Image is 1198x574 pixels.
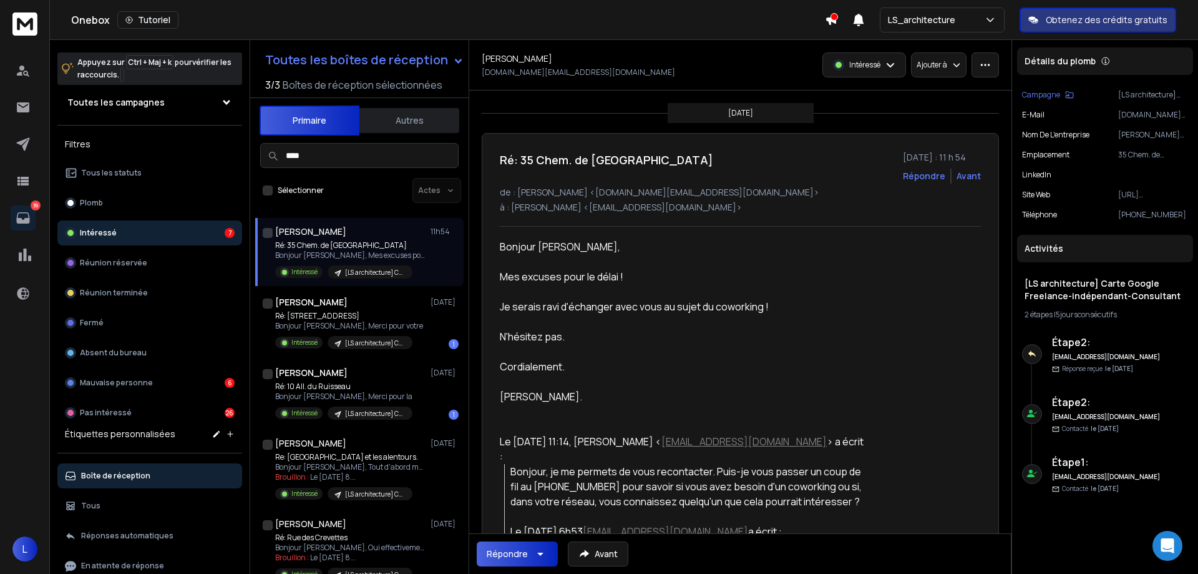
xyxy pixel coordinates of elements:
font: 1 [452,410,455,419]
font: [EMAIL_ADDRESS][DOMAIN_NAME] [1052,472,1160,481]
button: Tous [57,493,242,518]
font: LS_architecture [888,14,955,26]
font: Le [DATE] 8 [310,472,350,482]
font: 2 [1081,395,1087,409]
font: Le [DATE] 6h53 [510,525,583,538]
font: Onebox [71,13,110,27]
font: Absent du bureau [80,347,147,358]
a: [EMAIL_ADDRESS][DOMAIN_NAME] [661,435,827,448]
font: emplacement [1022,149,1069,160]
button: Obtenez des crédits gratuits [1020,7,1176,32]
font: le [DATE] [1091,484,1119,493]
font: Ré: 10 All. du Ruisseau [275,381,351,392]
button: Réunion terminée [57,280,242,305]
font: Autres [396,114,424,126]
font: 3 [275,78,280,92]
button: L [12,537,37,562]
font: Le [DATE] 8 [310,552,350,563]
font: Re: [GEOGRAPHIC_DATA] et les alentours. [275,452,418,462]
font: Primaire [293,114,326,126]
font: [URL][DOMAIN_NAME] [1118,189,1181,210]
font: Campagne [1022,89,1060,100]
font: 1 [1081,455,1085,469]
font: Bonjour, je me permets de vous recontacter. Puis-je vous passer un coup de fil au [PHONE_NUMBER] ... [510,465,864,508]
font: Tous [81,500,100,511]
button: Plomb [57,191,242,215]
font: Obtenez des crédits gratuits [1046,14,1167,26]
font: étapes [1030,309,1053,320]
font: [LS architecture] Carte Google Freelance-indépendant-Consultant [345,268,534,277]
font: Ctrl + Maj + k [128,57,172,67]
font: Intéressé [291,408,318,417]
font: 5 [1056,309,1060,320]
font: | [1054,309,1056,320]
font: Étape [1052,455,1081,469]
font: Bonjour [PERSON_NAME], Mes excuses pour [275,250,429,260]
font: Intéressé [291,267,318,276]
font: Ré: 35 Chem. de [GEOGRAPHIC_DATA] [275,240,407,250]
font: Boîte de réception [81,470,150,481]
font: [PERSON_NAME] <[DOMAIN_NAME][EMAIL_ADDRESS][DOMAIN_NAME]> [517,186,819,198]
font: 11h54 [431,226,450,237]
font: jours [1060,309,1078,320]
font: Intéressé [80,227,117,238]
button: Fermé [57,310,242,335]
font: Réunion terminée [80,287,148,298]
font: Brouillon : [275,552,309,563]
font: Appuyez sur [77,57,125,67]
font: Je serais ravi d'échanger avec vous au sujet du coworking ! [500,300,769,314]
button: Intéressé7 [57,220,242,245]
font: En attente de réponse [81,560,164,571]
font: [LS architecture] Carte Google Freelance-indépendant-Consultant [345,409,534,418]
font: à : [500,201,509,213]
font: Réponse reçue [1062,364,1103,373]
font: 35 Chem. de [GEOGRAPHIC_DATA] [1118,149,1195,170]
button: Absent du bureau [57,340,242,365]
font: Mes excuses pour le délai ! [500,270,623,284]
font: 26 [226,408,233,417]
font: Réunion réservée [80,257,147,268]
font: Bonjour [PERSON_NAME], [500,240,620,254]
font: Cordialement. [500,360,565,374]
a: 39 [11,205,36,230]
font: Brouillon : [275,472,309,482]
font: 7 [228,229,231,237]
font: [PERSON_NAME]. [500,390,582,403]
font: [DATE] [431,367,455,378]
font: Avant [595,548,618,560]
font: 1 [452,340,455,349]
font: pour [175,57,192,67]
font: L [22,542,27,556]
button: Répondre [903,170,945,182]
button: Toutes les boîtes de réception [255,47,474,72]
font: a écrit : [748,525,782,538]
font: ... [350,472,356,482]
font: Bonjour [PERSON_NAME], Merci pour la [275,391,412,402]
button: Mauvaise personne6 [57,370,242,395]
font: Mauvaise personne [80,377,153,388]
font: Tutoriel [138,14,170,26]
font: Boîtes de réception sélectionnées [283,78,442,92]
font: Bonjour [PERSON_NAME], Oui effectivement je [275,542,434,553]
button: Répondre [477,542,558,567]
font: : [1087,335,1091,349]
font: Tous les statuts [81,167,142,178]
font: 6 [228,379,232,387]
font: Filtres [65,138,90,150]
button: Réunion réservée [57,250,242,275]
font: site web [1022,189,1050,200]
font: 2 [1081,335,1087,349]
font: E-mail [1022,109,1045,120]
font: [PERSON_NAME] [275,518,346,530]
font: [PERSON_NAME] [275,296,348,308]
font: Nom de l'entreprise [1022,129,1089,140]
font: Plomb [80,197,103,208]
font: [LS architecture] Carte Google Freelance-indépendant-Consultant [345,339,534,347]
button: Campagne [1022,90,1074,100]
font: 3 [265,78,271,92]
button: Pas intéressé26 [57,400,242,425]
